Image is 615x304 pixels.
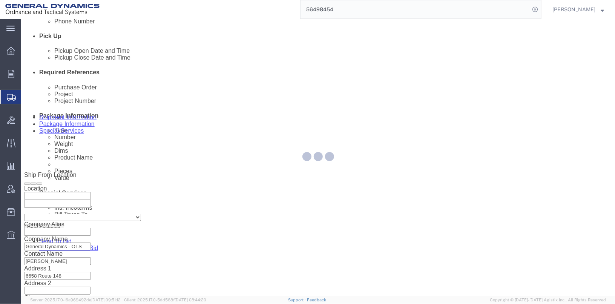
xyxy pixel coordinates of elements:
span: [DATE] 09:51:12 [91,298,121,302]
img: logo [5,4,100,15]
input: Search for shipment number, reference number [301,0,530,18]
span: [DATE] 08:44:20 [175,298,206,302]
a: Support [288,298,307,302]
span: Client: 2025.17.0-5dd568f [124,298,206,302]
span: Server: 2025.17.0-16a969492de [30,298,121,302]
button: [PERSON_NAME] [552,5,604,14]
span: Tim Schaffer [552,5,595,14]
a: Feedback [307,298,326,302]
span: Copyright © [DATE]-[DATE] Agistix Inc., All Rights Reserved [490,297,606,303]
